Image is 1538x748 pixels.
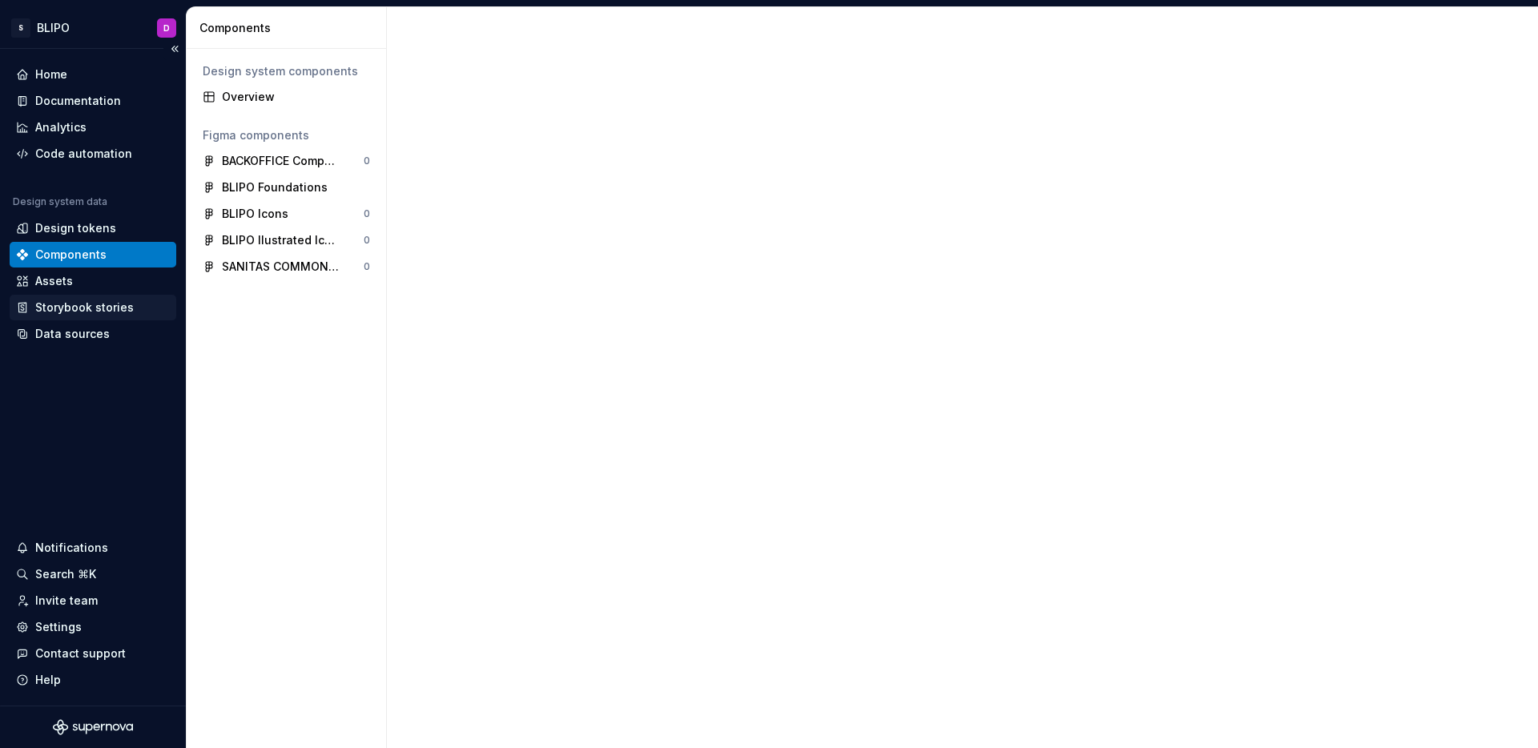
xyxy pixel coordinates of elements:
[35,93,121,109] div: Documentation
[35,247,107,263] div: Components
[10,614,176,640] a: Settings
[364,260,370,273] div: 0
[11,18,30,38] div: S
[10,561,176,587] button: Search ⌘K
[35,66,67,82] div: Home
[10,667,176,693] button: Help
[163,22,170,34] div: D
[37,20,70,36] div: BLIPO
[222,89,370,105] div: Overview
[35,119,87,135] div: Analytics
[35,220,116,236] div: Design tokens
[10,242,176,267] a: Components
[35,300,134,316] div: Storybook stories
[196,84,376,110] a: Overview
[35,146,132,162] div: Code automation
[222,206,288,222] div: BLIPO Icons
[364,207,370,220] div: 0
[10,588,176,613] a: Invite team
[196,148,376,174] a: BACKOFFICE Components0
[35,645,126,662] div: Contact support
[364,155,370,167] div: 0
[10,321,176,347] a: Data sources
[196,201,376,227] a: BLIPO Icons0
[196,175,376,200] a: BLIPO Foundations
[10,141,176,167] a: Code automation
[163,38,186,60] button: Collapse sidebar
[10,62,176,87] a: Home
[196,227,376,253] a: BLIPO Ilustrated Icons0
[203,127,370,143] div: Figma components
[35,273,73,289] div: Assets
[222,259,341,275] div: SANITAS COMMON Components
[10,535,176,561] button: Notifications
[10,215,176,241] a: Design tokens
[35,619,82,635] div: Settings
[364,234,370,247] div: 0
[203,63,370,79] div: Design system components
[35,593,98,609] div: Invite team
[35,672,61,688] div: Help
[222,232,341,248] div: BLIPO Ilustrated Icons
[13,195,107,208] div: Design system data
[222,153,341,169] div: BACKOFFICE Components
[10,641,176,666] button: Contact support
[35,326,110,342] div: Data sources
[199,20,380,36] div: Components
[35,540,108,556] div: Notifications
[10,88,176,114] a: Documentation
[196,254,376,279] a: SANITAS COMMON Components0
[222,179,328,195] div: BLIPO Foundations
[3,10,183,45] button: SBLIPOD
[10,295,176,320] a: Storybook stories
[10,115,176,140] a: Analytics
[10,268,176,294] a: Assets
[53,719,133,735] svg: Supernova Logo
[35,566,96,582] div: Search ⌘K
